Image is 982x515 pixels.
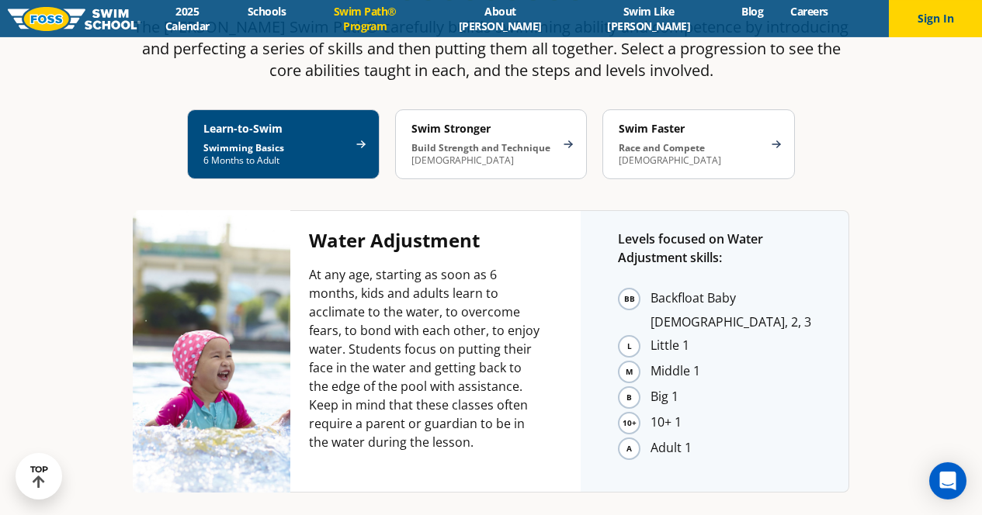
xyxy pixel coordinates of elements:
li: Big 1 [651,385,811,410]
p: At any age, starting as soon as 6 months, kids and adults learn to acclimate to the water, to ove... [309,265,543,451]
a: Blog [728,4,777,19]
a: Swim Like [PERSON_NAME] [570,4,728,33]
p: 6 Months to Adult [203,142,348,167]
strong: Swimming Basics [203,141,284,154]
img: FOSS Swim School Logo [8,7,141,31]
li: Little 1 [651,334,811,358]
a: Careers [777,4,841,19]
strong: Race and Compete [619,141,705,154]
a: About [PERSON_NAME] [431,4,570,33]
h4: Learn-to-Swim [203,122,348,136]
h4: Swim Faster [619,122,763,136]
a: Swim Path® Program [300,4,431,33]
strong: Build Strength and Technique [411,141,550,154]
a: 2025 Calendar [141,4,234,33]
p: The [PERSON_NAME] Swim Path® carefully builds swimming ability and competence by introducing and ... [125,16,858,81]
h4: Water Adjustment [309,230,543,251]
li: Middle 1 [651,360,811,384]
div: TOP [30,465,48,489]
li: Adult 1 [651,437,811,461]
li: Backfloat Baby [DEMOGRAPHIC_DATA], 2, 3 [651,287,811,333]
li: 10+ 1 [651,411,811,435]
h4: Swim Stronger [411,122,556,136]
div: Open Intercom Messenger [929,462,966,499]
p: Levels focused on Water Adjustment skills: [618,230,811,267]
p: [DEMOGRAPHIC_DATA] [619,142,763,167]
a: Schools [234,4,300,19]
p: [DEMOGRAPHIC_DATA] [411,142,556,167]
